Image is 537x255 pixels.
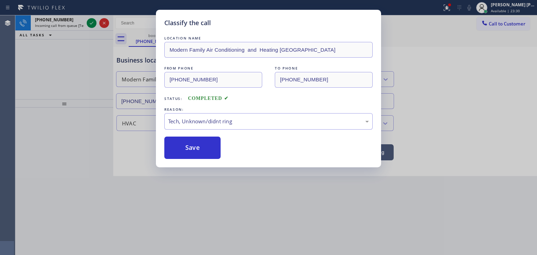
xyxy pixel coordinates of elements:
div: Tech, Unknown/didnt ring [168,117,369,125]
span: COMPLETED [188,96,229,101]
input: From phone [164,72,262,88]
div: FROM PHONE [164,65,262,72]
div: REASON: [164,106,373,113]
div: LOCATION NAME [164,35,373,42]
h5: Classify the call [164,18,211,28]
button: Save [164,137,221,159]
input: To phone [275,72,373,88]
div: TO PHONE [275,65,373,72]
span: Status: [164,96,182,101]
